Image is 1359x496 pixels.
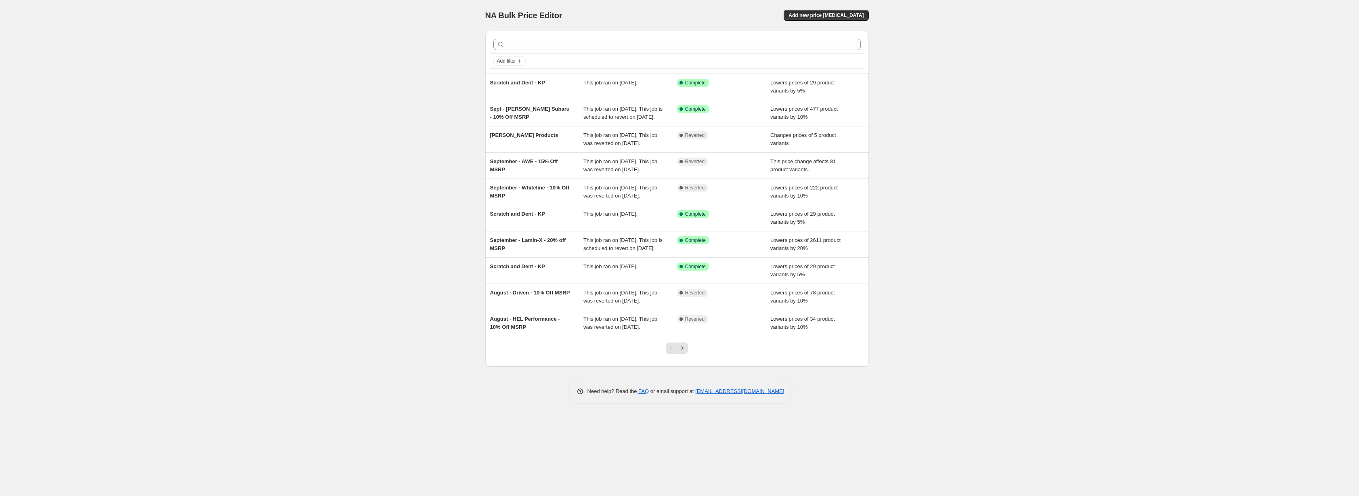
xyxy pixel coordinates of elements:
nav: Pagination [666,343,688,354]
span: August - HEL Performance - 10% Off MSRP [490,316,560,330]
span: Scratch and Dent - KP [490,263,545,269]
span: Scratch and Dent - KP [490,211,545,217]
span: This job ran on [DATE]. This job was reverted on [DATE]. [583,185,657,199]
span: Add filter [497,58,516,64]
span: Complete [685,106,706,112]
span: September - Whiteline - 10% Off MSRP [490,185,569,199]
span: NA Bulk Price Editor [485,11,562,20]
button: Next [677,343,688,354]
button: Add new price [MEDICAL_DATA] [784,10,868,21]
span: Changes prices of 5 product variants [770,132,836,146]
span: Sept - [PERSON_NAME] Subaru - 10% Off MSRP [490,106,570,120]
span: This job ran on [DATE]. [583,263,638,269]
a: FAQ [638,388,649,394]
span: Complete [685,237,706,244]
span: Reverted [685,316,705,322]
span: Lowers prices of 29 product variants by 5% [770,80,835,94]
span: [PERSON_NAME] Products [490,132,558,138]
a: [EMAIL_ADDRESS][DOMAIN_NAME] [695,388,784,394]
span: This job ran on [DATE]. This job was reverted on [DATE]. [583,132,657,146]
span: Lowers prices of 34 product variants by 10% [770,316,835,330]
span: This job ran on [DATE]. This job is scheduled to revert on [DATE]. [583,237,663,251]
span: Complete [685,80,706,86]
span: September - Lamin-X - 20% off MSRP [490,237,566,251]
span: This job ran on [DATE]. This job is scheduled to revert on [DATE]. [583,106,663,120]
span: September - AWE - 15% Off MSRP [490,158,558,172]
span: Lowers prices of 78 product variants by 10% [770,290,835,304]
span: Scratch and Dent - KP [490,80,545,86]
span: Reverted [685,290,705,296]
span: Complete [685,263,706,270]
span: This price change affects 81 product variants. [770,158,836,172]
span: Reverted [685,185,705,191]
span: Add new price [MEDICAL_DATA] [789,12,864,19]
button: Add filter [493,56,526,66]
span: Lowers prices of 222 product variants by 10% [770,185,838,199]
span: Lowers prices of 29 product variants by 5% [770,263,835,277]
span: This job ran on [DATE]. This job was reverted on [DATE]. [583,290,657,304]
span: Complete [685,211,706,217]
span: Lowers prices of 2611 product variants by 20% [770,237,841,251]
span: Reverted [685,132,705,139]
span: August - Driven - 10% Off MSRP [490,290,570,296]
span: This job ran on [DATE]. This job was reverted on [DATE]. [583,316,657,330]
span: Need help? Read the [587,388,639,394]
span: or email support at [649,388,695,394]
span: Reverted [685,158,705,165]
span: This job ran on [DATE]. [583,80,638,86]
span: This job ran on [DATE]. This job was reverted on [DATE]. [583,158,657,172]
span: Lowers prices of 477 product variants by 10% [770,106,838,120]
span: This job ran on [DATE]. [583,211,638,217]
span: Lowers prices of 29 product variants by 5% [770,211,835,225]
